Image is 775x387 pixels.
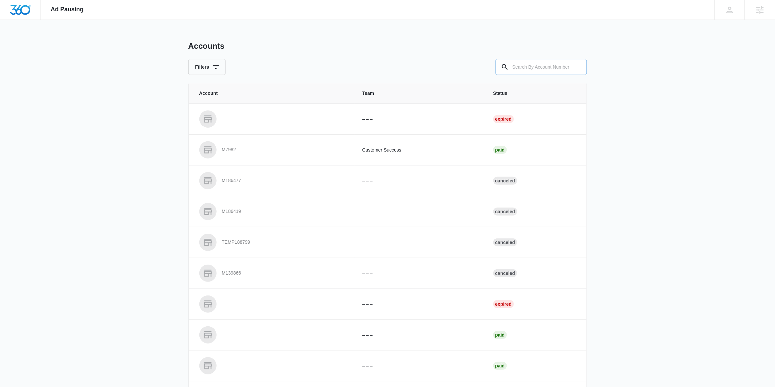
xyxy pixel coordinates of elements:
[51,6,84,13] span: Ad Pausing
[496,59,587,75] input: Search By Account Number
[362,270,477,277] p: – – –
[362,147,477,154] p: Customer Success
[222,270,241,277] p: M139866
[362,301,477,308] p: – – –
[493,300,514,308] div: Expired
[362,116,477,123] p: – – –
[362,208,477,215] p: – – –
[493,90,576,97] span: Status
[493,115,514,123] div: Expired
[362,177,477,184] p: – – –
[199,203,346,220] a: M186419
[222,208,241,215] p: M186419
[362,362,477,369] p: – – –
[493,331,507,339] div: Paid
[199,234,346,251] a: TEMP188799
[199,265,346,282] a: M139866
[188,59,226,75] button: Filters
[493,269,517,277] div: Canceled
[222,147,236,153] p: M7982
[362,239,477,246] p: – – –
[493,177,517,185] div: Canceled
[493,146,507,154] div: Paid
[222,239,250,246] p: TEMP188799
[493,208,517,216] div: Canceled
[362,90,477,97] span: Team
[493,362,507,370] div: Paid
[222,177,241,184] p: M186477
[199,141,346,159] a: M7982
[199,172,346,189] a: M186477
[188,41,225,51] h1: Accounts
[199,90,346,97] span: Account
[362,332,477,339] p: – – –
[493,238,517,246] div: Canceled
